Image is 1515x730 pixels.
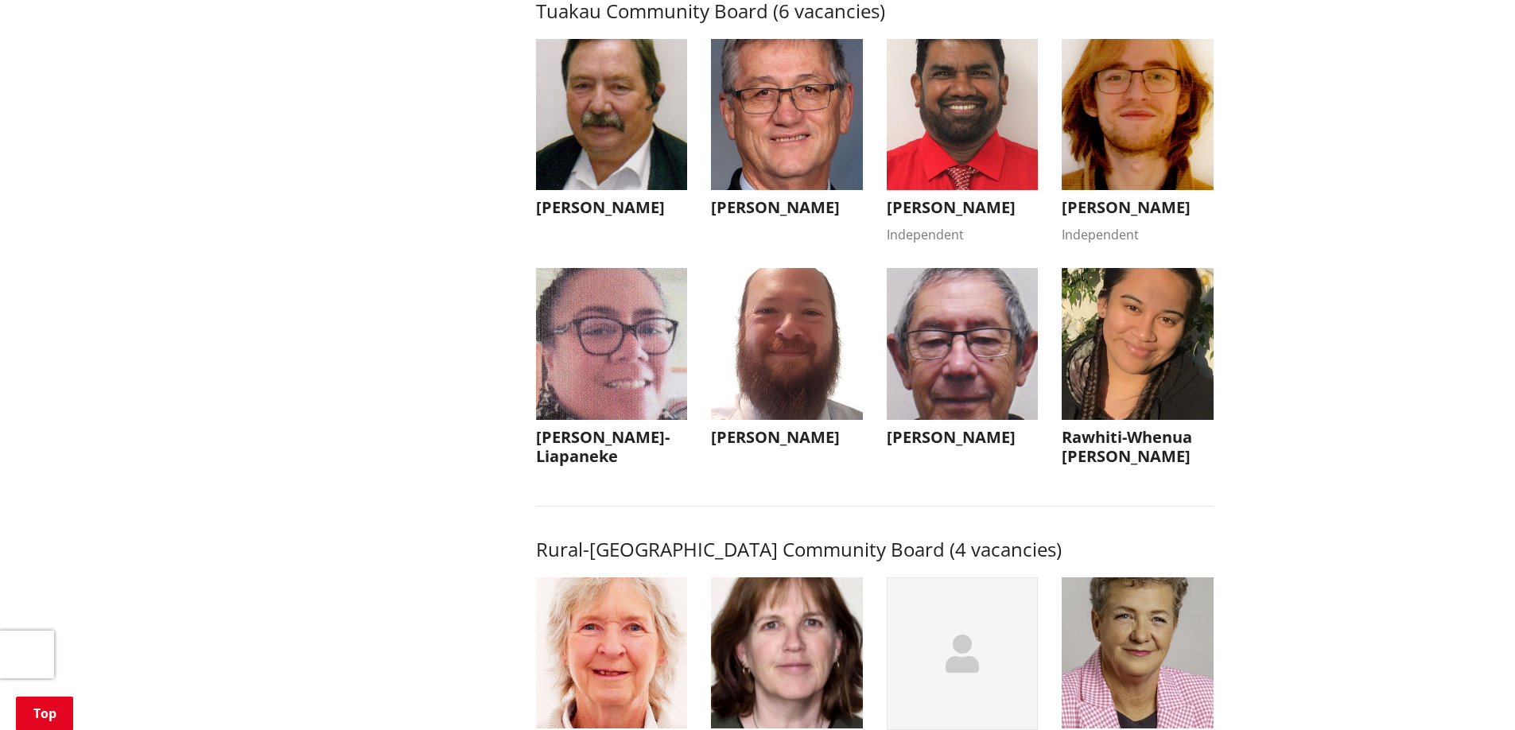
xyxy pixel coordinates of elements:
[1062,39,1214,245] button: [PERSON_NAME] Independent
[1062,198,1214,217] h3: [PERSON_NAME]
[536,428,688,466] h3: [PERSON_NAME]-Liapaneke
[711,39,863,226] button: [PERSON_NAME]
[711,577,863,729] img: WO-B-RN__FRY_L__VqLCw
[711,198,863,217] h3: [PERSON_NAME]
[536,268,688,420] img: WO-B-TU__TEMA-LIAPANEKE_G__AtNkf
[1062,225,1214,244] div: Independent
[536,538,1214,561] h3: Rural-[GEOGRAPHIC_DATA] Community Board (4 vacancies)
[16,697,73,730] a: Top
[536,39,688,191] img: WO-B-TU__GEE_R__TjtLa
[1062,39,1214,191] img: WO-B-TU__HENDERSON_D__Fqpcs
[711,428,863,447] h3: [PERSON_NAME]
[536,198,688,217] h3: [PERSON_NAME]
[1442,663,1499,720] iframe: Messenger Launcher
[711,39,863,191] img: WO-B-TU__BETTY_C__wojy3
[1062,428,1214,466] h3: Rawhiti-Whenua [PERSON_NAME]
[536,39,688,226] button: [PERSON_NAME]
[1062,268,1214,474] button: Rawhiti-Whenua [PERSON_NAME]
[711,268,863,455] button: [PERSON_NAME]
[1062,577,1214,729] img: WO-B-RS__DAY-TOWNSEND_J__dxZhr
[536,268,688,474] button: [PERSON_NAME]-Liapaneke
[536,577,688,729] img: WO-B-RN__MURRAY_T__qu9tJ
[887,268,1039,455] button: [PERSON_NAME]
[887,39,1039,191] img: WO-B-TU__KUMAR_D__o5Yns
[887,428,1039,447] h3: [PERSON_NAME]
[887,39,1039,245] button: [PERSON_NAME] Independent
[887,268,1039,420] img: WO-B-TU__COLEMAN_P__vVS9z
[887,225,1039,244] div: Independent
[1062,268,1214,420] img: WO-B-TU__MATENA NGATAKI_R__MXv3T
[887,198,1039,217] h3: [PERSON_NAME]
[711,268,863,420] img: WO-B-TU__WATSON_L__PrrJq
